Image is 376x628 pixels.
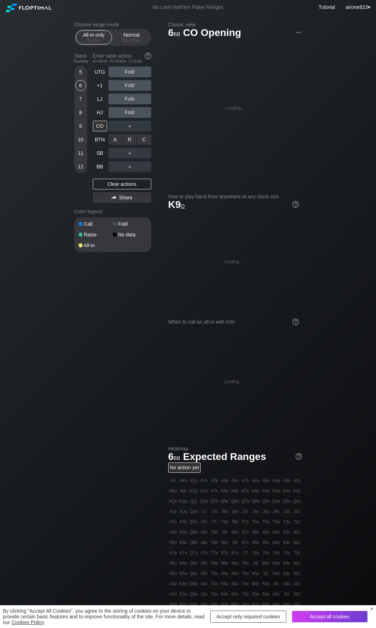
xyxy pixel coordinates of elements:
[210,517,219,527] div: TT
[189,558,199,568] div: Q6o
[282,527,292,537] div: 93s
[271,569,281,579] div: 54s
[167,27,181,39] span: 6
[210,600,219,609] div: T2o
[117,38,147,43] div: 12 – 100
[271,579,281,589] div: 44
[210,476,219,486] div: ATs
[93,67,107,77] div: UTG
[251,538,261,548] div: 86s
[230,486,240,496] div: K8s
[168,600,178,609] div: A2o
[210,569,219,579] div: T5o
[282,486,292,496] div: K3s
[282,600,292,609] div: 32o
[78,31,110,44] div: All-in only
[210,507,219,517] div: JTs
[115,31,148,44] div: Normal
[282,538,292,548] div: 83s
[93,59,151,64] div: A=All-in R=Raise C=Call
[3,608,205,625] div: By clicking "Accept All Cookies", you agree to the storing of cookies on your device to provide c...
[292,517,302,527] div: T2s
[168,194,299,199] h2: How to play hand from anywhere at any stack size
[75,134,86,145] div: 10
[292,507,302,517] div: J2s
[97,38,101,43] span: bb
[240,486,250,496] div: K7s
[224,379,243,384] div: Loading...
[93,80,107,91] div: +1
[319,4,335,10] a: Tutorial
[168,589,178,599] div: A3o
[199,496,209,506] div: QJs
[189,507,199,517] div: QJo
[230,600,240,609] div: 82o
[168,462,201,473] div: No action yet
[251,486,261,496] div: K6s
[74,206,151,217] div: Color legend
[179,476,189,486] div: AKs
[168,486,178,496] div: AKo
[292,569,302,579] div: 52s
[220,527,230,537] div: 99
[72,50,90,67] div: Stack
[261,558,271,568] div: 65s
[226,106,244,111] div: Loading...
[74,22,151,27] h2: Choose range mode
[230,496,240,506] div: Q8s
[108,80,151,91] div: Fold
[261,538,271,548] div: 85s
[282,548,292,558] div: 73s
[79,221,113,226] div: Call
[220,589,230,599] div: 93o
[168,22,302,27] h2: Classic view
[230,579,240,589] div: 84o
[230,517,240,527] div: T8s
[210,496,219,506] div: QTs
[271,486,281,496] div: K4s
[168,538,178,548] div: A8o
[292,486,302,496] div: K2s
[168,199,185,210] span: K9
[93,107,107,118] div: HJ
[240,558,250,568] div: 76o
[271,589,281,599] div: 43o
[240,517,250,527] div: T7s
[220,476,230,486] div: A9s
[179,558,189,568] div: K6o
[344,3,371,11] div: ▾
[179,517,189,527] div: KTo
[108,121,151,131] div: ＋
[108,134,151,145] div: ＋
[282,589,292,599] div: 33
[168,558,178,568] div: A6o
[346,4,368,10] span: airone823
[189,589,199,599] div: Q3o
[189,517,199,527] div: QTo
[189,548,199,558] div: Q7o
[108,148,151,158] div: ＋
[240,476,250,486] div: A7s
[261,486,271,496] div: K5s
[75,161,86,172] div: 12
[240,507,250,517] div: J7s
[168,319,299,325] div: When to call an all-in with K9o
[251,569,261,579] div: 65o
[181,202,185,209] span: o
[282,496,292,506] div: Q3s
[292,318,300,326] img: help.32db89a4.svg
[93,161,107,172] div: BB
[210,548,219,558] div: T7o
[93,121,107,131] div: CO
[271,548,281,558] div: 74s
[189,496,199,506] div: QQ
[179,589,189,599] div: K3o
[168,527,178,537] div: A9o
[251,579,261,589] div: 64o
[79,232,113,237] div: Raise
[261,579,271,589] div: 54o
[220,579,230,589] div: 94o
[220,517,230,527] div: T9s
[189,486,199,496] div: KQs
[189,527,199,537] div: Q9o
